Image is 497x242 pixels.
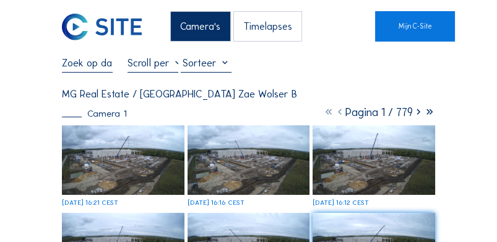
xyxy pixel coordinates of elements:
[62,56,113,69] input: Zoek op datum 󰅀
[62,109,126,119] div: Camera 1
[62,14,141,40] img: C-SITE Logo
[345,105,413,119] span: Pagina 1 / 779
[188,200,244,207] div: [DATE] 16:16 CEST
[62,11,97,42] a: C-SITE Logo
[313,200,369,207] div: [DATE] 16:12 CEST
[170,11,231,42] div: Camera's
[375,11,454,42] a: Mijn C-Site
[313,125,435,194] img: image_53631417
[62,200,118,207] div: [DATE] 16:21 CEST
[62,125,184,194] img: image_53631670
[62,89,297,99] div: MG Real Estate / [GEOGRAPHIC_DATA] Zae Wolser B
[233,11,302,42] div: Timelapses
[188,125,310,194] img: image_53631522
